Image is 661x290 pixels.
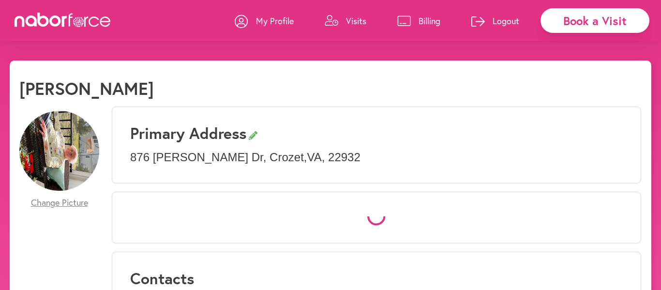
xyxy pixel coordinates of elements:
h3: Contacts [130,269,623,288]
h1: [PERSON_NAME] [19,78,154,99]
span: Change Picture [31,198,88,208]
a: Billing [397,6,440,35]
img: uqYd2RFGShe9lnQ2digQ [19,111,99,191]
p: Billing [419,15,440,27]
p: Logout [493,15,519,27]
p: Visits [346,15,366,27]
p: My Profile [256,15,294,27]
div: Book a Visit [541,8,649,33]
a: Visits [325,6,366,35]
a: Logout [471,6,519,35]
h3: Primary Address [130,124,623,142]
p: 876 [PERSON_NAME] Dr , Crozet , VA , 22932 [130,151,623,165]
a: My Profile [235,6,294,35]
